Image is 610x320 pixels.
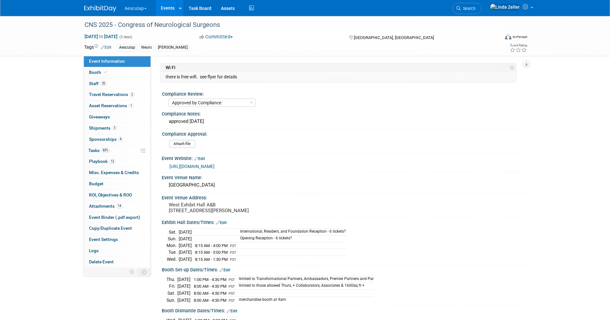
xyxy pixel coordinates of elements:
[177,276,191,283] td: [DATE]
[139,44,154,51] div: Neuro
[510,44,527,47] div: Event Rating
[229,284,235,289] span: PST
[101,148,110,153] span: 83%
[89,226,132,231] span: Copy/Duplicate Event
[166,65,508,70] td: Wi Fi
[112,125,117,130] span: 3
[169,202,306,213] pre: West Exhibit Hall A&B [STREET_ADDRESS][PERSON_NAME]
[177,297,191,303] td: [DATE]
[505,34,511,39] img: Format-Inperson.png
[84,234,150,245] a: Event Settings
[116,204,123,208] span: 14
[236,235,346,242] td: Opening Reception - 6 tickets?
[179,228,192,235] td: [DATE]
[84,201,150,212] a: Attachments14
[88,148,110,153] span: Tasks
[89,181,103,186] span: Budget
[89,114,110,119] span: Giveaways
[89,81,107,86] span: Staff
[84,100,150,111] a: Asset Reservations1
[197,34,235,40] button: Committed
[194,298,226,303] span: 8:00 AM - 4:30 PM
[118,137,123,141] span: 4
[179,235,192,242] td: [DATE]
[84,212,150,223] a: Event Binder (.pdf export)
[89,215,140,220] span: Event Binder (.pdf export)
[229,278,235,282] span: PST
[512,35,527,39] div: In-Person
[354,35,434,40] span: [GEOGRAPHIC_DATA], [GEOGRAPHIC_DATA]
[84,67,150,78] a: Booth
[130,92,134,97] span: 2
[84,134,150,145] a: Sponsorships4
[84,56,150,67] a: Event Information
[89,125,117,131] span: Shipments
[84,167,150,178] a: Misc. Expenses & Credits
[126,268,138,276] td: Personalize Event Tab Strip
[89,159,116,164] span: Playbook
[166,74,510,80] td: there is free wifi. see flyer for details
[162,154,526,162] div: Event Website:
[89,192,132,197] span: ROI, Objectives & ROO
[229,292,235,296] span: PST
[195,250,228,255] span: 8:15 AM - 3:00 PM
[101,45,111,50] a: Edit
[162,173,526,181] div: Event Venue Name:
[194,291,226,296] span: 8:00 AM - 4:30 PM
[216,220,227,225] a: Edit
[84,112,150,123] a: Giveaways
[89,92,134,97] span: Travel Reservations
[167,180,521,190] div: [GEOGRAPHIC_DATA]
[167,116,521,126] div: approved [DATE]
[167,235,179,242] td: Sun.
[227,309,237,313] a: Edit
[89,259,114,264] span: Delete Event
[220,268,230,272] a: Edit
[162,265,526,273] div: Booth Set-up Dates/Times:
[179,242,192,249] td: [DATE]
[235,297,374,303] td: merchandise booth at 9am
[167,276,177,283] td: Thu.
[177,290,191,297] td: [DATE]
[89,170,139,175] span: Misc. Expenses & Credits
[89,204,123,209] span: Attachments
[162,193,526,201] div: Event Venue Address:
[195,243,228,248] span: 8:15 AM - 4:00 PM
[89,59,125,64] span: Event Information
[162,109,526,117] div: Compliance Notes:
[167,297,177,303] td: Sun.
[195,257,228,262] span: 8:15 AM - 1:30 PM
[129,103,134,108] span: 1
[162,89,523,97] div: Compliance Review:
[452,3,482,14] a: Search
[117,44,137,51] div: Aesculap
[235,276,374,283] td: limited to Transformational Partners, Ambassadors, Premier Partners and Par
[230,244,236,248] span: PST
[179,249,192,256] td: [DATE]
[162,306,526,314] div: Booth Dismantle Dates/Times:
[194,277,226,282] span: 1:00 PM - 4:30 PM
[84,89,150,100] a: Travel Reservations2
[89,70,109,75] span: Booth
[89,103,134,108] span: Asset Reservations
[167,249,179,256] td: Tue.
[84,223,150,234] a: Copy/Duplicate Event
[84,179,150,189] a: Budget
[156,44,190,51] div: [PERSON_NAME]
[84,44,111,51] td: Tags
[230,258,236,262] span: PST
[167,290,177,297] td: Sat.
[89,137,123,142] span: Sponsorships
[119,35,132,39] span: (3 days)
[235,283,374,290] td: limited to those allowed Thurs, + Collaborators, Associates & 1600sq ft +
[179,256,192,262] td: [DATE]
[84,245,150,256] a: Logs
[109,159,116,164] span: 12
[177,283,191,290] td: [DATE]
[89,248,99,253] span: Logs
[194,156,205,161] a: Edit
[167,228,179,235] td: Sat.
[162,129,523,137] div: Compliance Approval:
[167,242,179,249] td: Mon.
[194,284,226,289] span: 8:00 AM - 4:30 PM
